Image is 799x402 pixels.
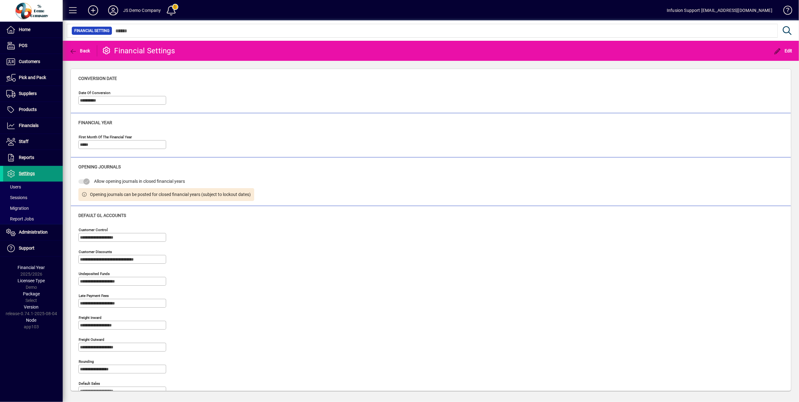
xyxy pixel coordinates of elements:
[79,381,100,385] mat-label: Default Sales
[19,155,34,160] span: Reports
[667,5,772,15] div: Infusion Support [EMAIL_ADDRESS][DOMAIN_NAME]
[63,45,97,56] app-page-header-button: Back
[19,59,40,64] span: Customers
[3,102,63,118] a: Products
[79,337,104,341] mat-label: Freight Outward
[79,315,102,320] mat-label: Freight Inward
[3,214,63,224] a: Report Jobs
[68,45,92,56] button: Back
[24,304,39,309] span: Version
[6,195,27,200] span: Sessions
[19,230,48,235] span: Administration
[774,48,793,53] span: Edit
[19,43,27,48] span: POS
[79,135,132,139] mat-label: First month of the financial year
[19,246,34,251] span: Support
[19,91,37,96] span: Suppliers
[3,241,63,256] a: Support
[79,249,112,254] mat-label: Customer Discounts
[79,271,110,276] mat-label: Undeposited Funds
[3,22,63,38] a: Home
[3,134,63,150] a: Staff
[3,182,63,192] a: Users
[102,46,175,56] div: Financial Settings
[78,213,126,218] span: Default GL accounts
[18,278,45,283] span: Licensee Type
[26,318,37,323] span: Node
[3,118,63,134] a: Financials
[78,120,112,125] span: Financial year
[19,107,37,112] span: Products
[3,225,63,240] a: Administration
[3,150,63,166] a: Reports
[90,191,251,198] span: Opening journals can be posted for closed financial years (subject to lockout dates)
[78,164,121,169] span: Opening Journals
[69,48,90,53] span: Back
[772,45,794,56] button: Edit
[78,76,117,81] span: Conversion date
[6,216,34,221] span: Report Jobs
[123,5,161,15] div: JS Demo Company
[6,184,21,189] span: Users
[19,27,30,32] span: Home
[3,192,63,203] a: Sessions
[74,28,109,34] span: Financial Setting
[79,359,94,363] mat-label: Rounding
[18,265,45,270] span: Financial Year
[3,54,63,70] a: Customers
[79,227,108,232] mat-label: Customer Control
[3,70,63,86] a: Pick and Pack
[19,123,39,128] span: Financials
[19,75,46,80] span: Pick and Pack
[103,5,123,16] button: Profile
[3,203,63,214] a: Migration
[6,206,29,211] span: Migration
[779,1,791,22] a: Knowledge Base
[3,38,63,54] a: POS
[83,5,103,16] button: Add
[23,291,40,296] span: Package
[19,139,29,144] span: Staff
[94,179,185,184] span: Allow opening journals in closed financial years
[3,86,63,102] a: Suppliers
[79,91,110,95] mat-label: Date of Conversion
[19,171,35,176] span: Settings
[79,293,109,298] mat-label: Late Payment Fees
